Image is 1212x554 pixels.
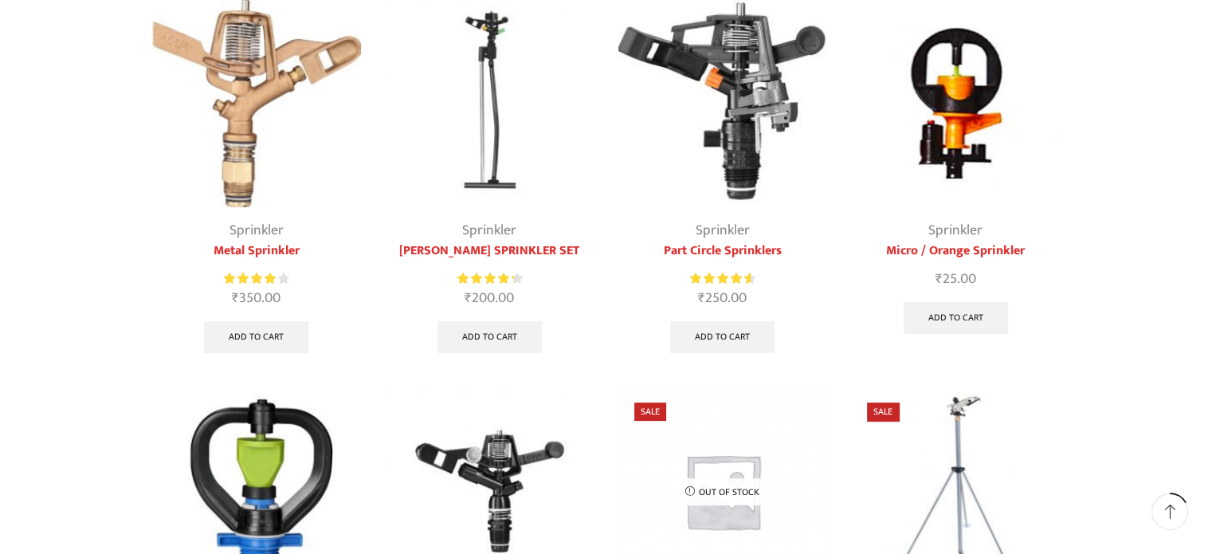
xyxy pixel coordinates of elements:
[465,286,472,310] span: ₹
[696,218,750,242] a: Sprinkler
[935,267,976,291] bdi: 25.00
[457,270,514,287] span: Rated out of 5
[232,286,280,310] bdi: 350.00
[690,270,751,287] span: Rated out of 5
[224,270,288,287] div: Rated 4.00 out of 5
[851,242,1061,261] a: Micro / Orange Sprinkler
[928,218,983,242] a: Sprinkler
[437,321,542,353] a: Add to cart: “HEERA VARSHA SPRINKLER SET”
[232,286,239,310] span: ₹
[904,302,1008,334] a: Add to cart: “Micro / Orange Sprinkler”
[935,267,943,291] span: ₹
[698,286,705,310] span: ₹
[674,478,771,505] p: Out of stock
[462,218,516,242] a: Sprinkler
[152,242,362,261] a: Metal Sprinkler
[618,242,828,261] a: Part Circle Sprinklers
[204,321,308,353] a: Add to cart: “Metal Sprinkler”
[465,286,514,310] bdi: 200.00
[229,218,284,242] a: Sprinkler
[867,403,899,421] span: Sale
[634,403,666,421] span: Sale
[690,270,755,287] div: Rated 4.67 out of 5
[670,321,775,353] a: Add to cart: “Part Circle Sprinklers”
[224,270,276,287] span: Rated out of 5
[457,270,522,287] div: Rated 4.37 out of 5
[698,286,747,310] bdi: 250.00
[385,242,594,261] a: [PERSON_NAME] SPRINKLER SET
